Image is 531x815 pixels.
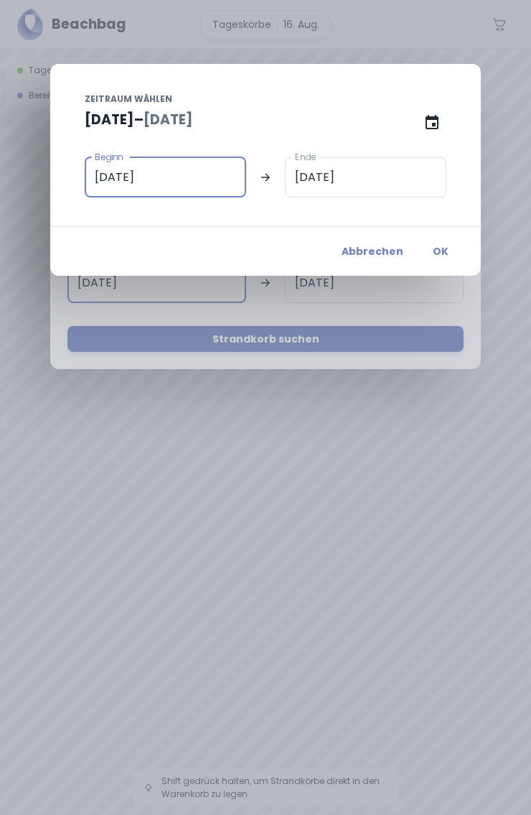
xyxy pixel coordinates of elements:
label: Ende [295,151,316,163]
label: Beginn [95,151,123,163]
button: OK [418,238,464,264]
input: dd.mm.yyyy [85,157,246,197]
button: [DATE] [144,110,193,131]
span: Zeitraum wählen [85,93,172,106]
h5: – [134,110,144,131]
button: Texteingabeansicht ist geöffnet, zur Kalenderansicht wechseln [418,108,446,137]
button: [DATE] [85,110,134,131]
button: Abbrechen [336,238,409,264]
input: dd.mm.yyyy [285,157,446,197]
